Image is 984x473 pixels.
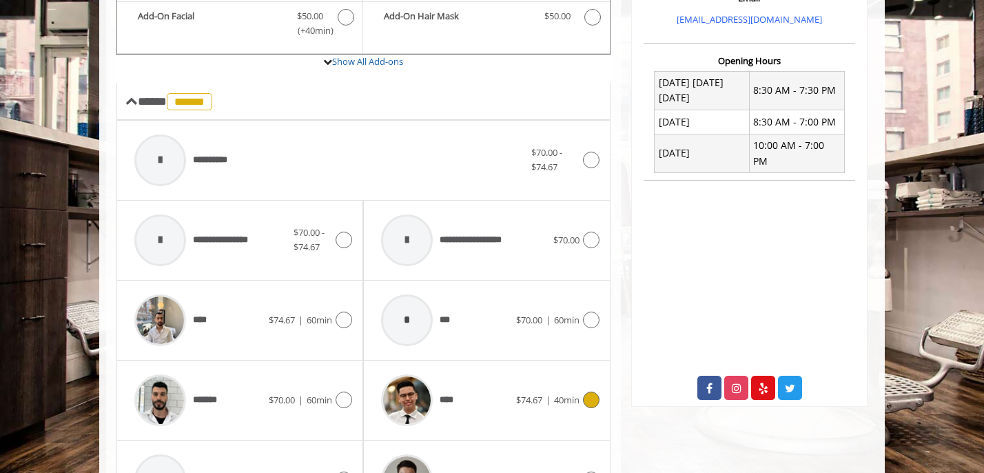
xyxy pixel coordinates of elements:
td: 8:30 AM - 7:00 PM [749,110,844,134]
td: 10:00 AM - 7:00 PM [749,134,844,173]
span: $70.00 [269,394,295,406]
span: (+40min ) [290,23,331,38]
span: 40min [554,394,580,406]
span: $74.67 [516,394,542,406]
span: | [546,394,551,406]
span: $70.00 [553,234,580,246]
td: [DATE] [DATE] [DATE] [655,71,750,110]
span: | [546,314,551,326]
b: Add-On Facial [138,9,283,38]
a: [EMAIL_ADDRESS][DOMAIN_NAME] [677,13,822,26]
span: 60min [307,314,332,326]
td: [DATE] [655,134,750,173]
span: $70.00 - $74.67 [531,146,562,173]
a: Show All Add-ons [332,55,403,68]
b: Add-On Hair Mask [384,9,530,26]
span: $70.00 - $74.67 [294,226,325,253]
h3: Opening Hours [644,56,855,66]
td: [DATE] [655,110,750,134]
label: Add-On Facial [124,9,356,41]
span: 60min [554,314,580,326]
span: | [298,394,303,406]
label: Add-On Hair Mask [370,9,602,29]
span: $74.67 [269,314,295,326]
span: $50.00 [297,9,323,23]
span: $70.00 [516,314,542,326]
span: 60min [307,394,332,406]
span: $50.00 [544,9,571,23]
td: 8:30 AM - 7:30 PM [749,71,844,110]
span: | [298,314,303,326]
